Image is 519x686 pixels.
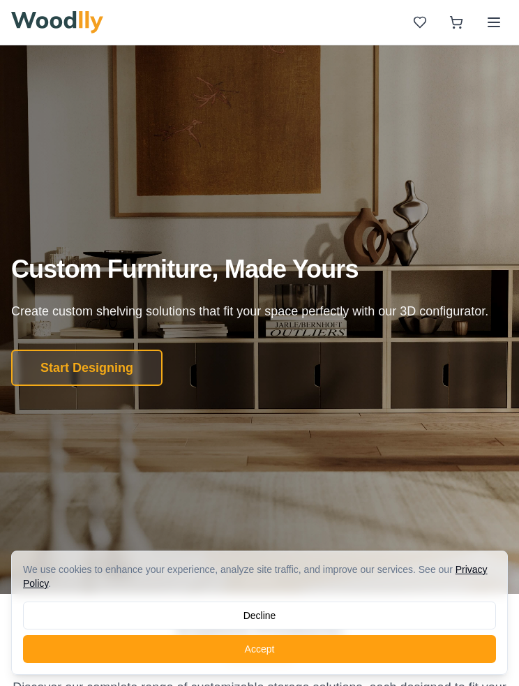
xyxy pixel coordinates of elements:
[23,602,496,629] button: Decline
[11,253,508,285] h1: Custom Furniture, Made Yours
[23,562,496,590] div: We use cookies to enhance your experience, analyze site traffic, and improve our services. See our .
[11,11,103,33] img: Woodlly
[11,301,508,322] p: Create custom shelving solutions that fit your space perfectly with our 3D configurator.
[23,635,496,663] button: Accept
[11,350,163,386] button: Start Designing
